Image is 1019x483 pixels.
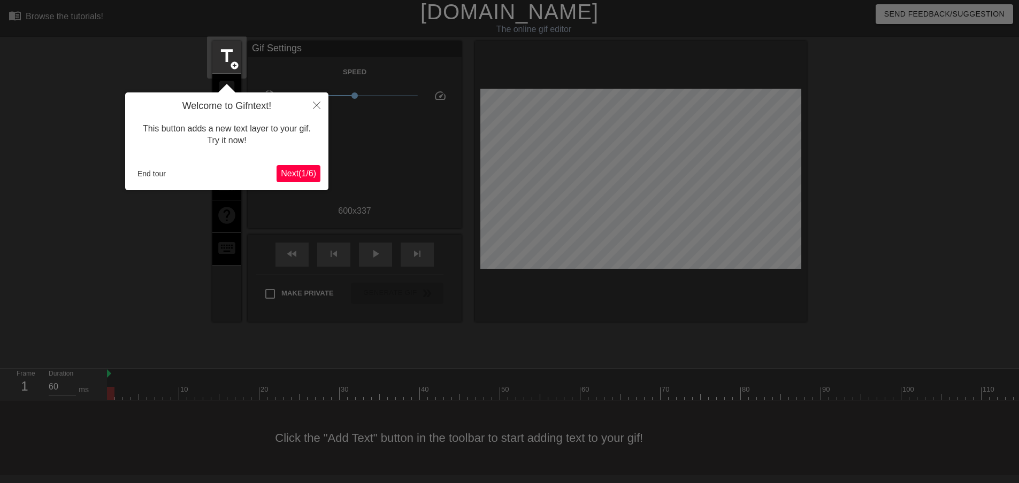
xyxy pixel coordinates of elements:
div: This button adds a new text layer to your gif. Try it now! [133,112,320,158]
button: Close [305,92,328,117]
span: Next ( 1 / 6 ) [281,169,316,178]
button: End tour [133,166,170,182]
h4: Welcome to Gifntext! [133,100,320,112]
button: Next [277,165,320,182]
